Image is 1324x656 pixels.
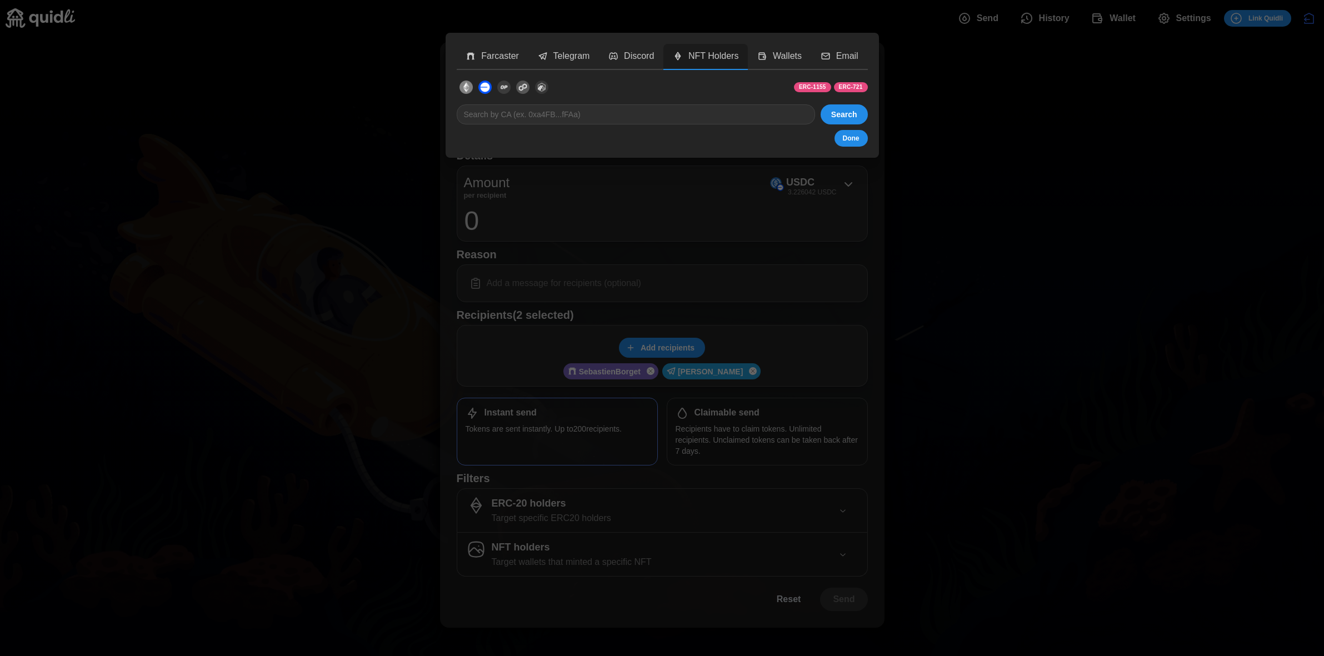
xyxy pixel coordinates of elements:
[513,76,532,99] button: Polygon
[494,76,513,99] button: Optimism
[799,83,826,92] span: ERC-1155
[476,76,494,99] button: Base
[835,130,868,147] button: Done
[532,76,551,99] button: Arbitrum
[839,83,863,92] span: ERC-721
[535,81,548,94] img: Arbitrum
[688,49,738,63] p: NFT Holders
[836,49,858,63] p: Email
[457,104,815,124] input: Search by CA (ex. 0xa4FB...fFAa)
[773,49,802,63] p: Wallets
[457,76,476,99] button: Ethereum
[516,81,529,94] img: Polygon
[478,81,492,94] img: Base
[481,49,519,63] p: Farcaster
[843,131,860,146] span: Done
[553,49,590,63] p: Telegram
[831,105,857,124] span: Search
[497,81,511,94] img: Optimism
[624,49,654,63] p: Discord
[459,81,473,94] img: Ethereum
[821,104,868,124] button: Search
